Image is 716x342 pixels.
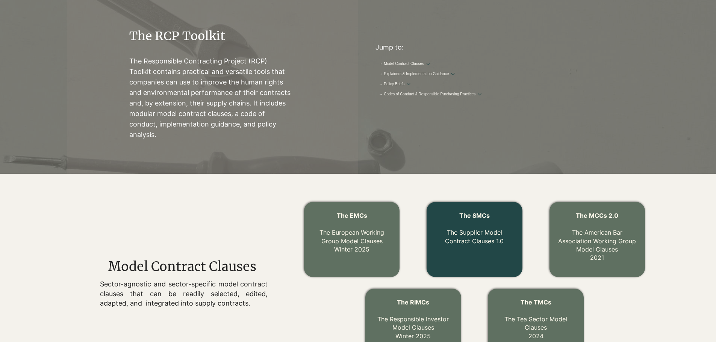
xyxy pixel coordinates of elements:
button: More → Explainers & Implementation Guidance pages [451,72,455,76]
p: Sector-agnostic and sector-specific model contract clauses that can be readily selected, edited, ... [100,279,268,308]
button: More → Policy Briefs pages [407,82,410,86]
p: The Responsible Contracting Project (RCP) Toolkit contains practical and versatile tools that com... [129,56,292,140]
button: More → Model Contract Clauses pages [426,62,430,66]
a: → Model Contract Clauses [379,61,424,67]
a: → Policy Briefs [379,81,405,87]
span: The RIMCs [397,298,429,306]
a: The TMCs The Tea Sector Model Clauses2024 [504,298,567,340]
span: The EMCs [337,212,367,219]
span: The MCCs 2.0 [576,212,618,219]
a: The Supplier Model Contract Clauses 1.0 [445,229,504,244]
p: Jump to: [375,42,536,52]
span: The TMCs [521,298,551,306]
a: → Codes of Conduct & Responsible Purchasing Practices [379,92,476,97]
nav: Site [375,60,492,98]
a: → Explainers & Implementation Guidance [379,71,449,77]
a: The EMCs The European Working Group Model ClausesWinter 2025 [319,212,384,253]
span: The RCP Toolkit [129,29,225,44]
a: The RIMCs The Responsible Investor Model ClausesWinter 2025 [377,298,449,340]
a: The SMCs [459,212,490,219]
button: More → Codes of Conduct & Responsible Purchasing Practices pages [478,92,481,96]
span: Model Contract Clauses [108,259,256,274]
a: The MCCs 2.0 The American Bar Association Working Group Model Clauses2021 [558,212,636,261]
